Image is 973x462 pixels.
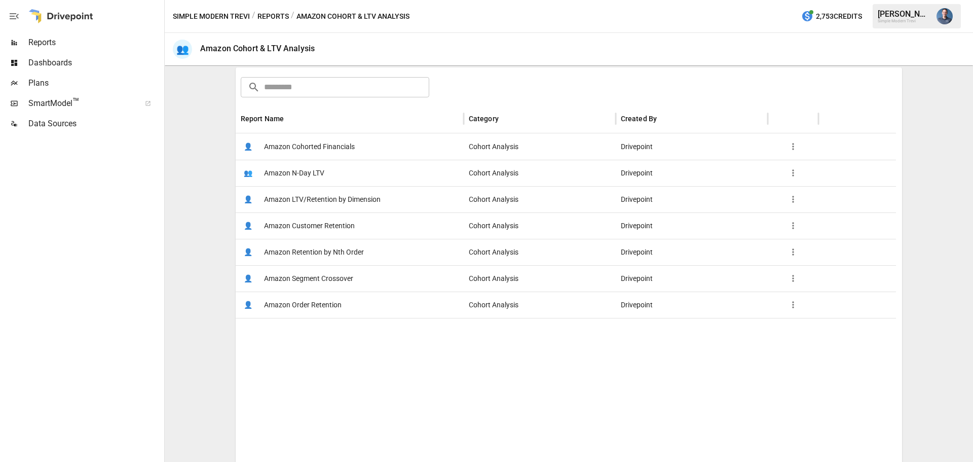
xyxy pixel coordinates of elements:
[72,96,80,109] span: ™
[28,97,134,110] span: SmartModel
[616,160,768,186] div: Drivepoint
[878,19,930,23] div: Simple Modern Trevi
[200,44,315,53] div: Amazon Cohort & LTV Analysis
[616,239,768,265] div: Drivepoint
[264,239,364,265] span: Amazon Retention by Nth Order
[264,160,324,186] span: Amazon N-Day LTV
[816,10,862,23] span: 2,753 Credits
[264,213,355,239] span: Amazon Customer Retention
[241,297,256,312] span: 👤
[241,192,256,207] span: 👤
[616,133,768,160] div: Drivepoint
[616,186,768,212] div: Drivepoint
[173,40,192,59] div: 👥
[658,112,672,126] button: Sort
[291,10,294,23] div: /
[616,265,768,292] div: Drivepoint
[241,165,256,181] span: 👥
[464,239,616,265] div: Cohort Analysis
[878,9,930,19] div: [PERSON_NAME]
[241,115,284,123] div: Report Name
[28,118,162,130] span: Data Sources
[264,187,381,212] span: Amazon LTV/Retention by Dimension
[264,266,353,292] span: Amazon Segment Crossover
[464,212,616,239] div: Cohort Analysis
[469,115,499,123] div: Category
[173,10,250,23] button: Simple Modern Trevi
[464,186,616,212] div: Cohort Analysis
[930,2,959,30] button: Mike Beckham
[252,10,255,23] div: /
[28,57,162,69] span: Dashboards
[464,160,616,186] div: Cohort Analysis
[500,112,514,126] button: Sort
[285,112,299,126] button: Sort
[797,7,866,26] button: 2,753Credits
[241,244,256,260] span: 👤
[241,218,256,233] span: 👤
[937,8,953,24] img: Mike Beckham
[241,139,256,154] span: 👤
[621,115,657,123] div: Created By
[616,292,768,318] div: Drivepoint
[464,133,616,160] div: Cohort Analysis
[241,271,256,286] span: 👤
[264,134,355,160] span: Amazon Cohorted Financials
[464,292,616,318] div: Cohort Analysis
[28,37,162,49] span: Reports
[464,265,616,292] div: Cohort Analysis
[616,212,768,239] div: Drivepoint
[264,292,342,318] span: Amazon Order Retention
[28,77,162,89] span: Plans
[257,10,289,23] button: Reports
